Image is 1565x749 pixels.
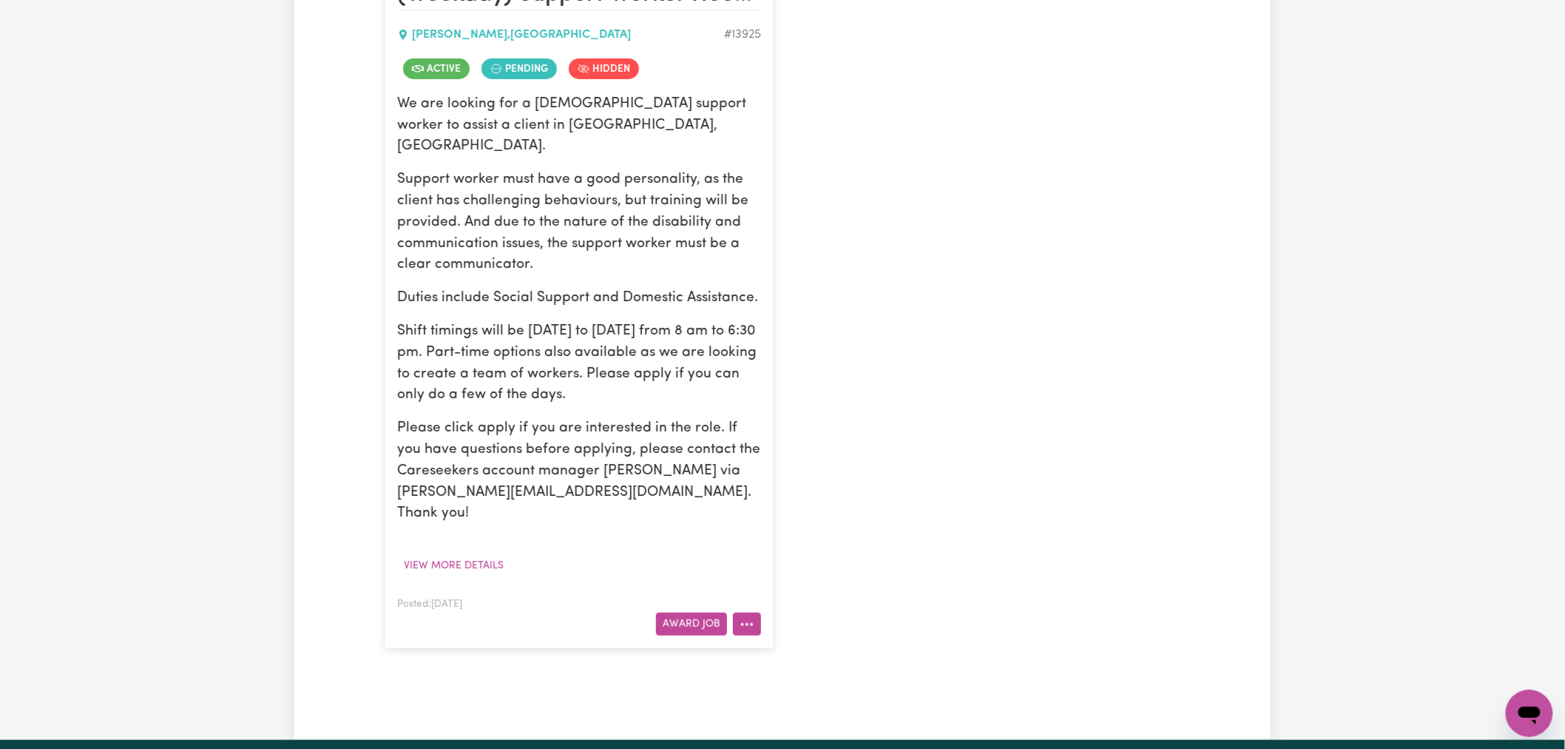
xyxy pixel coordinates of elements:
[397,418,761,525] p: Please click apply if you are interested in the role. If you have questions before applying, plea...
[1506,690,1553,737] iframe: Button to launch messaging window
[397,554,510,577] button: View more details
[481,58,557,79] span: Job contract pending review by care worker
[397,26,724,44] div: [PERSON_NAME] , [GEOGRAPHIC_DATA]
[403,58,470,79] span: Job is active
[733,613,761,636] button: More options
[397,169,761,276] p: Support worker must have a good personality, as the client has challenging behaviours, but traini...
[397,599,462,609] span: Posted: [DATE]
[397,94,761,158] p: We are looking for a [DEMOGRAPHIC_DATA] support worker to assist a client in [GEOGRAPHIC_DATA], [...
[397,321,761,406] p: Shift timings will be [DATE] to [DATE] from 8 am to 6:30 pm. Part-time options also available as ...
[569,58,639,79] span: Job is hidden
[724,26,761,44] div: Job ID #13925
[397,288,761,309] p: Duties include Social Support and Domestic Assistance.
[656,613,727,636] button: Award Job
